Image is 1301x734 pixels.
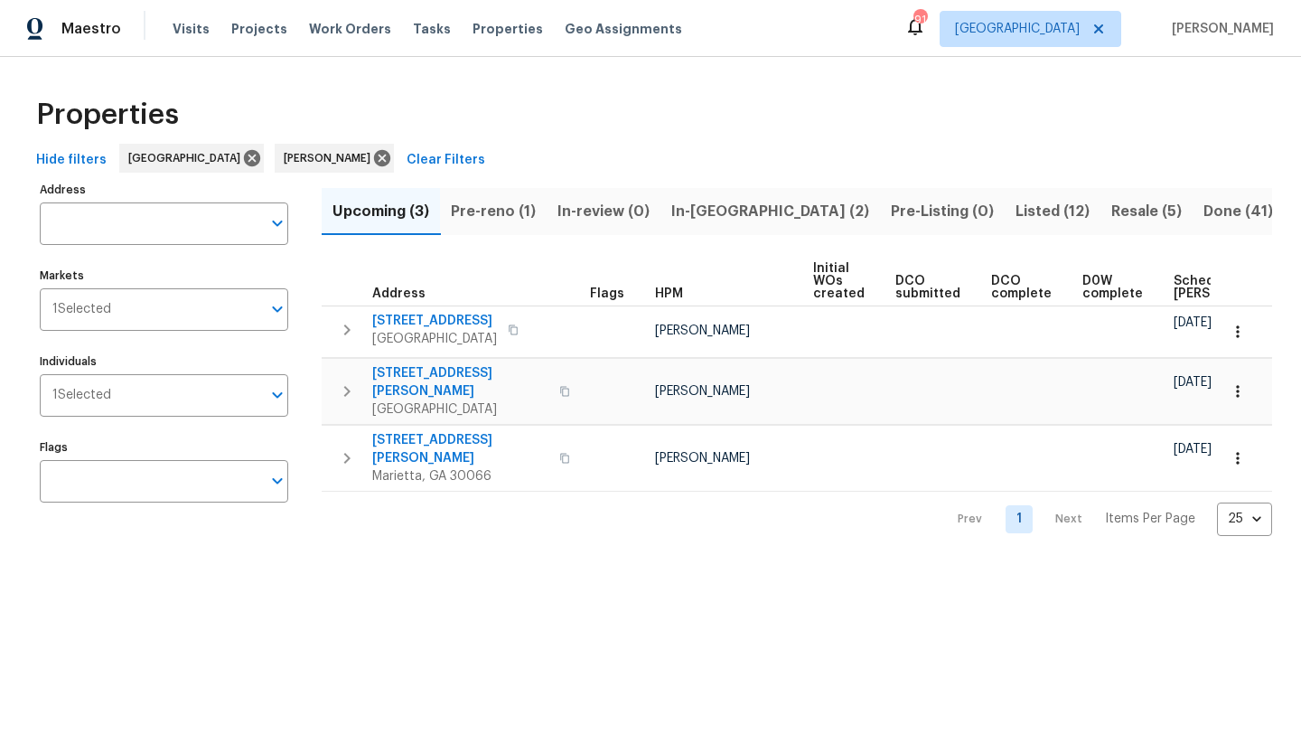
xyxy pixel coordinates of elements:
[565,20,682,38] span: Geo Assignments
[372,312,497,330] span: [STREET_ADDRESS]
[284,149,378,167] span: [PERSON_NAME]
[29,144,114,177] button: Hide filters
[173,20,210,38] span: Visits
[40,442,288,453] label: Flags
[40,184,288,195] label: Address
[265,382,290,408] button: Open
[372,400,548,419] span: [GEOGRAPHIC_DATA]
[119,144,264,173] div: [GEOGRAPHIC_DATA]
[372,287,426,300] span: Address
[655,385,750,398] span: [PERSON_NAME]
[941,503,1272,536] nav: Pagination Navigation
[40,270,288,281] label: Markets
[991,275,1052,300] span: DCO complete
[52,388,111,403] span: 1 Selected
[275,144,394,173] div: [PERSON_NAME]
[1006,505,1033,533] a: Goto page 1
[1174,275,1276,300] span: Scheduled [PERSON_NAME]
[372,431,548,467] span: [STREET_ADDRESS][PERSON_NAME]
[1174,376,1212,389] span: [DATE]
[655,452,750,465] span: [PERSON_NAME]
[671,199,869,224] span: In-[GEOGRAPHIC_DATA] (2)
[1082,275,1143,300] span: D0W complete
[372,364,548,400] span: [STREET_ADDRESS][PERSON_NAME]
[590,287,624,300] span: Flags
[1174,443,1212,456] span: [DATE]
[1217,495,1272,542] div: 25
[1111,199,1182,224] span: Resale (5)
[895,275,960,300] span: DCO submitted
[1105,510,1195,528] p: Items Per Page
[372,330,497,348] span: [GEOGRAPHIC_DATA]
[372,467,548,485] span: Marietta, GA 30066
[1174,316,1212,329] span: [DATE]
[61,20,121,38] span: Maestro
[36,106,179,124] span: Properties
[655,325,750,337] span: [PERSON_NAME]
[399,144,492,177] button: Clear Filters
[40,356,288,367] label: Individuals
[913,11,926,29] div: 91
[557,199,650,224] span: In-review (0)
[451,199,536,224] span: Pre-reno (1)
[1165,20,1274,38] span: [PERSON_NAME]
[473,20,543,38] span: Properties
[407,149,485,172] span: Clear Filters
[231,20,287,38] span: Projects
[413,23,451,35] span: Tasks
[813,262,865,300] span: Initial WOs created
[891,199,994,224] span: Pre-Listing (0)
[36,149,107,172] span: Hide filters
[265,211,290,236] button: Open
[265,468,290,494] button: Open
[52,302,111,317] span: 1 Selected
[265,296,290,322] button: Open
[1016,199,1090,224] span: Listed (12)
[332,199,429,224] span: Upcoming (3)
[309,20,391,38] span: Work Orders
[1203,199,1273,224] span: Done (41)
[655,287,683,300] span: HPM
[955,20,1080,38] span: [GEOGRAPHIC_DATA]
[128,149,248,167] span: [GEOGRAPHIC_DATA]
